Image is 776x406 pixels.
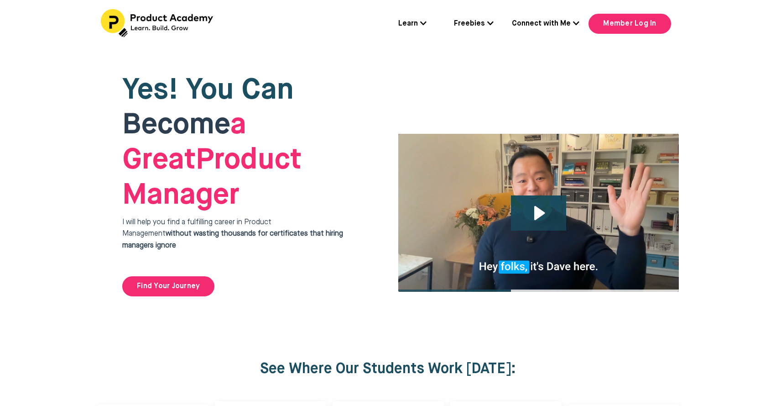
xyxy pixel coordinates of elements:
[260,362,516,376] strong: See Where Our Students Work [DATE]:
[122,76,294,105] span: Yes! You Can
[122,111,246,175] strong: a Great
[122,111,302,210] span: Product Manager
[454,18,494,30] a: Freebies
[122,230,343,249] strong: without wasting thousands for certificates that hiring managers ignore
[512,18,579,30] a: Connect with Me
[101,9,215,37] img: Header Logo
[122,111,230,140] span: Become
[122,276,214,296] a: Find Your Journey
[511,195,566,231] button: Play Video: file-uploads/sites/127338/video/4ffeae-3e1-a2cd-5ad6-eac528a42_Why_I_built_product_ac...
[398,18,427,30] a: Learn
[122,219,343,249] span: I will help you find a fulfilling career in Product Management
[589,14,671,34] a: Member Log In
